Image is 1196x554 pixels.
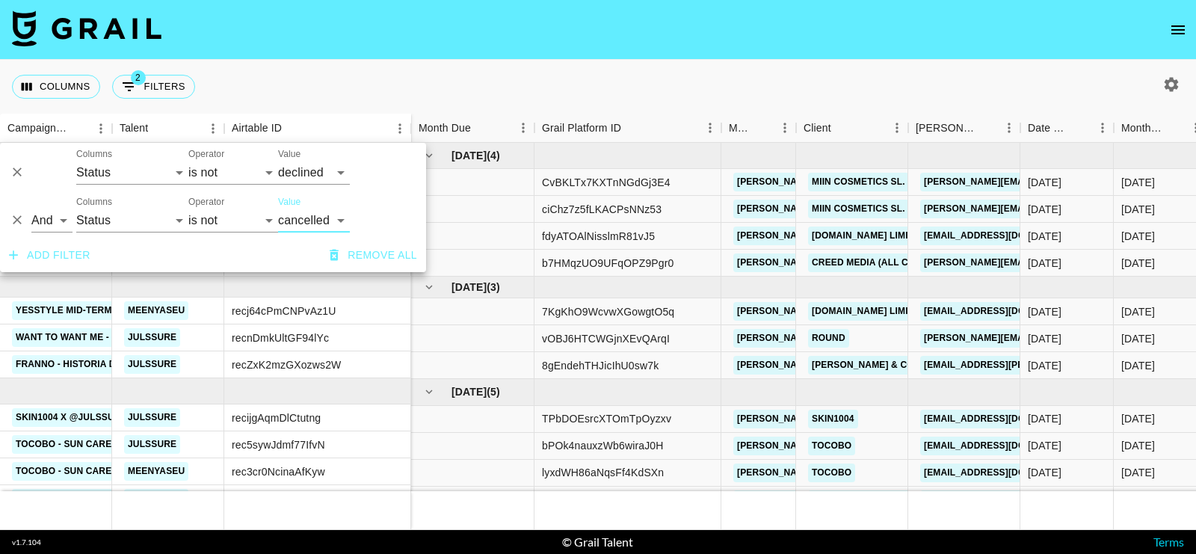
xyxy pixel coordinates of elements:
button: Select columns [12,75,100,99]
div: Aug '25 [1121,438,1155,453]
div: CvBKLTx7KXTnNGdGj3E4 [542,175,671,190]
div: 17/7/2025 [1028,358,1061,373]
a: [PERSON_NAME] & Co LLC [808,356,938,375]
button: Add filter [3,241,96,269]
div: Jul '25 [1121,331,1155,346]
button: Menu [998,117,1020,139]
div: Month Due [1121,114,1164,143]
a: [PERSON_NAME][EMAIL_ADDRESS][PERSON_NAME][DOMAIN_NAME] [733,464,1054,482]
label: Operator [188,148,224,161]
div: fdyATOAlNisslmR81vJ5 [542,229,655,244]
a: [EMAIL_ADDRESS][DOMAIN_NAME] [920,227,1088,245]
div: 11/7/2025 [1028,331,1061,346]
a: TOCOBO [808,437,855,455]
div: TPbDOEsrcXTOmTpOyzxv [542,411,671,426]
div: bPOk4nauxzWb6wiraJ0H [542,438,664,453]
a: [PERSON_NAME][EMAIL_ADDRESS][PERSON_NAME][DOMAIN_NAME] [733,227,1054,245]
div: rec5sywJdmf77IfvN [232,437,325,452]
a: MIIN COSMETICS SL. [808,200,909,218]
div: Aug '25 [1121,411,1155,426]
a: SKIN1004 [808,410,858,428]
div: Jun '25 [1121,202,1155,217]
div: Jun '25 [1121,175,1155,190]
button: hide children [419,277,440,298]
label: Columns [76,196,112,209]
div: lyxdWH86aNqsFf4KdSXn [542,465,664,480]
div: 27/5/2025 [1028,304,1061,319]
a: [PERSON_NAME][EMAIL_ADDRESS][DOMAIN_NAME] [920,173,1164,191]
div: Booker [908,114,1020,143]
button: Menu [1091,117,1114,139]
a: Round [808,329,849,348]
div: Manager [721,114,796,143]
div: Talent [112,114,224,143]
button: Menu [774,117,796,139]
button: Sort [753,117,774,138]
div: Jul '25 [1121,304,1155,319]
button: hide children [419,145,440,166]
button: Sort [471,117,492,138]
div: vOBJ6HTCWGjnXEvQArqI [542,331,670,346]
span: [DATE] [451,384,487,399]
div: Airtable ID [232,114,282,143]
a: TOCOBO - Sun Care Press Kit campaign [12,435,218,454]
div: Month Due [419,114,471,143]
a: [PERSON_NAME][EMAIL_ADDRESS][PERSON_NAME][DOMAIN_NAME] [733,356,1054,375]
div: 15/5/2025 [1028,175,1061,190]
div: Jun '25 [1121,256,1155,271]
a: julssure [124,408,180,427]
div: Jun '25 [1121,229,1155,244]
button: Sort [1070,117,1091,138]
div: © Grail Talent [562,535,633,550]
label: Columns [76,148,112,161]
a: [EMAIL_ADDRESS][DOMAIN_NAME] [920,437,1088,455]
button: Menu [90,117,112,140]
button: Remove all [324,241,423,269]
button: Delete [6,161,28,184]
a: [EMAIL_ADDRESS][DOMAIN_NAME] [920,410,1088,428]
a: julssure [124,328,180,347]
div: Airtable ID [224,114,411,143]
a: [PERSON_NAME][EMAIL_ADDRESS][DOMAIN_NAME] [920,329,1164,348]
div: Date Created [1020,114,1114,143]
a: julssure [124,355,180,374]
a: TOCOBO - Sun Care Press Kit campaign [12,462,218,481]
button: Menu [699,117,721,139]
span: [DATE] [451,148,487,163]
a: [DOMAIN_NAME] LIMITED [808,302,930,321]
div: 7KgKhO9WcvwXGowgtO5q [542,304,674,319]
div: 8gEndehTHJicIhU0sw7k [542,358,659,373]
a: [DOMAIN_NAME] LIMITED [808,227,930,245]
button: Sort [831,117,852,138]
a: [PERSON_NAME][EMAIL_ADDRESS][PERSON_NAME][DOMAIN_NAME] [733,437,1054,455]
a: [EMAIL_ADDRESS][DOMAIN_NAME] [920,302,1088,321]
div: [PERSON_NAME] [916,114,977,143]
a: meenyaseu [124,489,188,508]
button: Show filters [112,75,195,99]
a: Terms [1153,535,1184,549]
div: 6/5/2025 [1028,202,1061,217]
button: Menu [389,117,411,140]
div: Client [796,114,908,143]
button: Sort [1164,117,1185,138]
div: v 1.7.104 [12,538,41,547]
div: 25/6/2025 [1028,411,1061,426]
button: hide children [419,381,440,402]
button: Menu [886,117,908,139]
div: recijgAqmDlCtutng [232,410,321,425]
div: Manager [729,114,753,143]
div: recj64cPmCNPvAz1U [232,304,336,318]
div: Grail Platform ID [542,114,621,143]
div: Aug '25 [1121,465,1155,480]
div: Campaign (Type) [7,114,69,143]
div: b7HMqzUO9UFqOPZ9Pgr0 [542,256,674,271]
button: Sort [977,117,998,138]
div: Date Created [1028,114,1070,143]
a: [PERSON_NAME][EMAIL_ADDRESS][PERSON_NAME][DOMAIN_NAME] [733,253,1054,272]
div: Client [804,114,831,143]
span: ( 4 ) [487,148,500,163]
div: rec3cr0NcinaAfKyw [232,464,325,479]
a: [EMAIL_ADDRESS][DOMAIN_NAME] [920,490,1088,509]
a: TOCOBO [808,464,855,482]
div: Month Due [411,114,534,143]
